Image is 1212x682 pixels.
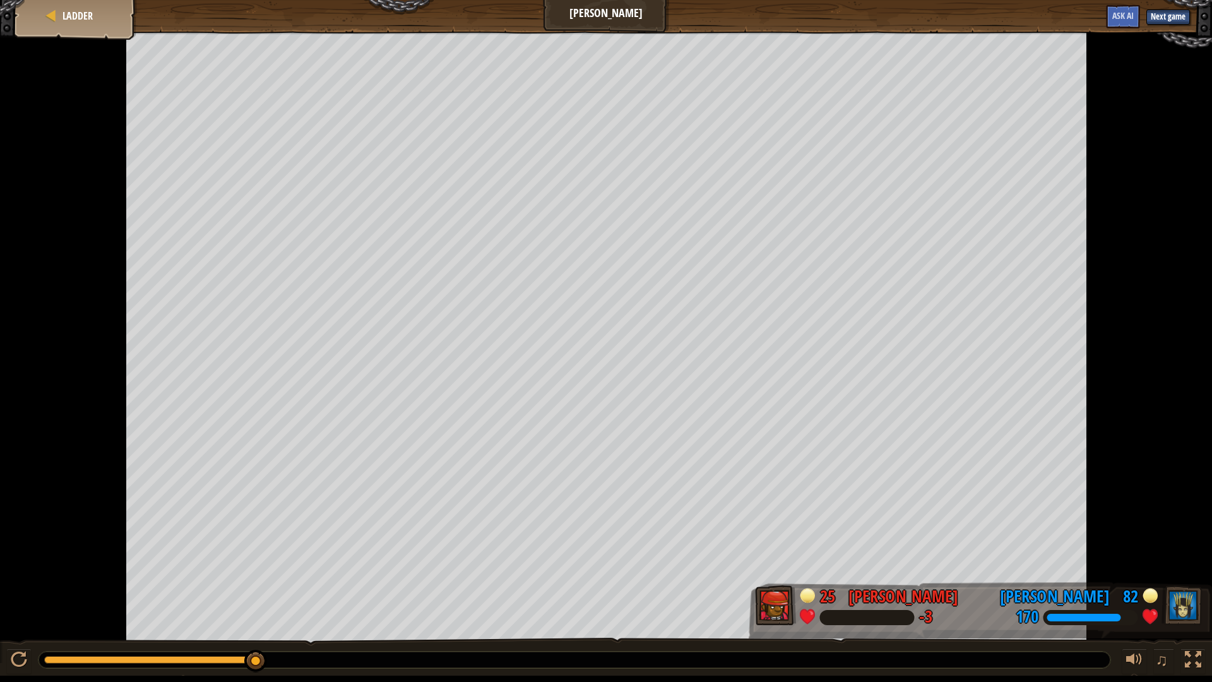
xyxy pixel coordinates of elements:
button: Toggle fullscreen [1180,649,1206,674]
div: 82 [1119,585,1138,602]
div: -3 [919,609,932,626]
div: 170 [1016,609,1038,626]
div: 25 [820,585,839,602]
button: Adjust volume [1122,649,1147,674]
div: [PERSON_NAME] [1000,585,1110,609]
span: Ladder [62,9,93,23]
span: Ask AI [1112,9,1134,21]
button: Ctrl + P: Pause [6,649,32,674]
img: thang_avatar_frame.png [1161,585,1203,625]
a: Ladder [59,9,93,23]
span: ♫ [1156,650,1168,669]
div: [PERSON_NAME] [848,585,958,609]
button: Ask AI [1106,5,1140,28]
button: Next game [1146,9,1190,25]
button: ♫ [1153,649,1175,674]
img: thang_avatar_frame.png [755,585,796,625]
